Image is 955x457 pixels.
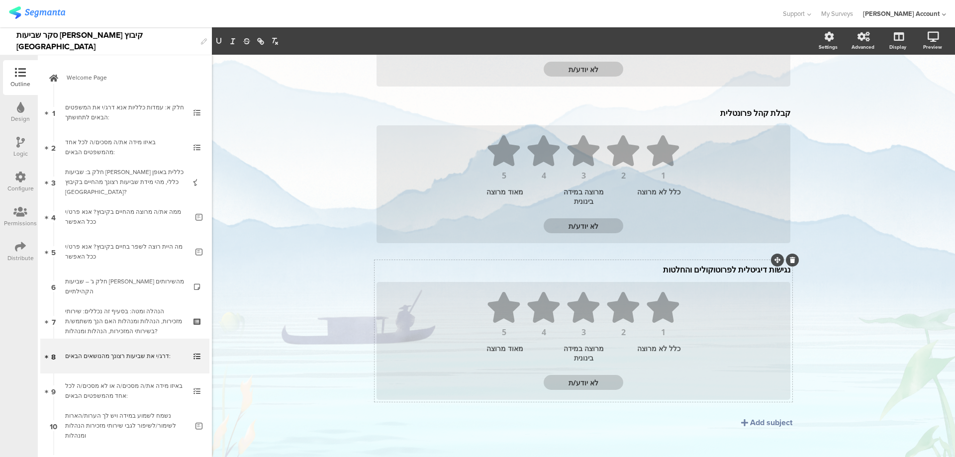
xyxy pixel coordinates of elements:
[51,177,56,187] span: 3
[67,73,194,83] span: Welcome Page
[52,107,55,118] span: 1
[4,219,37,228] div: Permissions
[9,6,65,19] img: segmanta logo
[51,246,56,257] span: 5
[51,385,56,396] span: 9
[606,328,641,336] div: 2
[51,281,56,292] span: 6
[646,328,680,336] div: 1
[40,373,209,408] a: 9 באיזו מידה את/ה מסכים/ה או לא מסכים/ה לכל אחד מהמשפטים הבאים:
[526,328,561,336] div: 4
[486,328,521,336] div: 5
[526,172,561,180] div: 4
[923,43,942,51] div: Preview
[40,199,209,234] a: 4 ממה את/ה מרוצה מהחיים בקיבוץ? אנא פרט/י ככל האפשר
[622,344,680,363] div: כלל לא מרוצה
[7,254,34,263] div: Distribute
[7,184,34,193] div: Configure
[65,351,184,361] div: דרג/י את שביעות רצונך מהנושאים הבאים:
[377,264,790,275] p: נגישות דיגיטלית לפרוטוקולים והחלטות
[51,142,56,153] span: 2
[65,276,184,296] div: חלק ג' – שביעות רצון מהשירותים הקהילתיים
[486,172,521,180] div: 5
[40,165,209,199] a: 3 חלק ב: שביעות [PERSON_NAME] כללית באופן כללי, מהי מידת שביעות רצונך מהחיים בקיבוץ [GEOGRAPHIC_D...
[13,149,28,158] div: Logic
[863,9,940,18] div: [PERSON_NAME] Account
[606,172,641,180] div: 2
[40,130,209,165] a: 2 באיזו מידה את/ה מסכים/ה לכל אחד מהמשפטים הבאים:
[40,60,209,95] a: Welcome Page
[555,344,613,363] div: מרוצה במידה בינונית
[852,43,874,51] div: Advanced
[51,351,56,362] span: 8
[50,420,57,431] span: 10
[750,417,792,428] div: Add subject
[377,107,790,118] p: קבלת קהל פרונטלית
[40,339,209,373] a: 8 דרג/י את שביעות רצונך מהנושאים הבאים:
[783,9,805,18] span: Support
[65,102,184,122] div: חלק א: עמדות כלליות אנא דרג/י את המשפטים הבאים לתחושתך:
[40,234,209,269] a: 5 מה היית רוצה לשפר בחיים בקיבוץ? אנא פרט/י ככל האפשר
[40,408,209,443] a: 10 נשמח לשמוע במידה ויש לך הערות/הארות לשימור/לשיפור לגבי שירותי מזכירות הנהלות ומנהלות
[566,328,601,336] div: 3
[65,242,188,262] div: מה היית רוצה לשפר בחיים בקיבוץ? אנא פרט/י ככל האפשר
[486,187,545,206] div: מאוד מרוצה
[555,187,613,206] div: מרוצה במידה בינונית
[52,316,56,327] span: 7
[65,306,184,336] div: הנהלה ומטה: בסעיף זה נכללים: שירותי מזכירות, הנהלות ומנהלות האם הנך משתמש/ת בשירותי המזכירות, הנה...
[16,27,196,55] div: סקר שביעות [PERSON_NAME] קיבוץ [GEOGRAPHIC_DATA]
[10,80,30,89] div: Outline
[486,344,545,363] div: מאוד מרוצה
[51,211,56,222] span: 4
[622,187,680,206] div: כלל לא מרוצה
[11,114,30,123] div: Design
[65,167,184,197] div: חלק ב: שביעות רצון כללית באופן כללי, מהי מידת שביעות רצונך מהחיים בקיבוץ כנרת?
[741,417,792,428] button: Add subject
[819,43,838,51] div: Settings
[65,381,184,401] div: באיזו מידה את/ה מסכים/ה או לא מסכים/ה לכל אחד מהמשפטים הבאים:
[646,172,680,180] div: 1
[65,411,188,441] div: נשמח לשמוע במידה ויש לך הערות/הארות לשימור/לשיפור לגבי שירותי מזכירות הנהלות ומנהלות
[40,269,209,304] a: 6 חלק ג' – שביעות [PERSON_NAME] מהשירותים הקהילתיים
[40,304,209,339] a: 7 הנהלה ומטה: בסעיף זה נכללים: שירותי מזכירות, הנהלות ומנהלות האם הנך משתמש/ת בשירותי המזכירות, ה...
[65,207,188,227] div: ממה את/ה מרוצה מהחיים בקיבוץ? אנא פרט/י ככל האפשר
[566,172,601,180] div: 3
[65,137,184,157] div: באיזו מידה את/ה מסכים/ה לכל אחד מהמשפטים הבאים:
[40,95,209,130] a: 1 חלק א: עמדות כלליות אנא דרג/י את המשפטים הבאים לתחושתך:
[889,43,906,51] div: Display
